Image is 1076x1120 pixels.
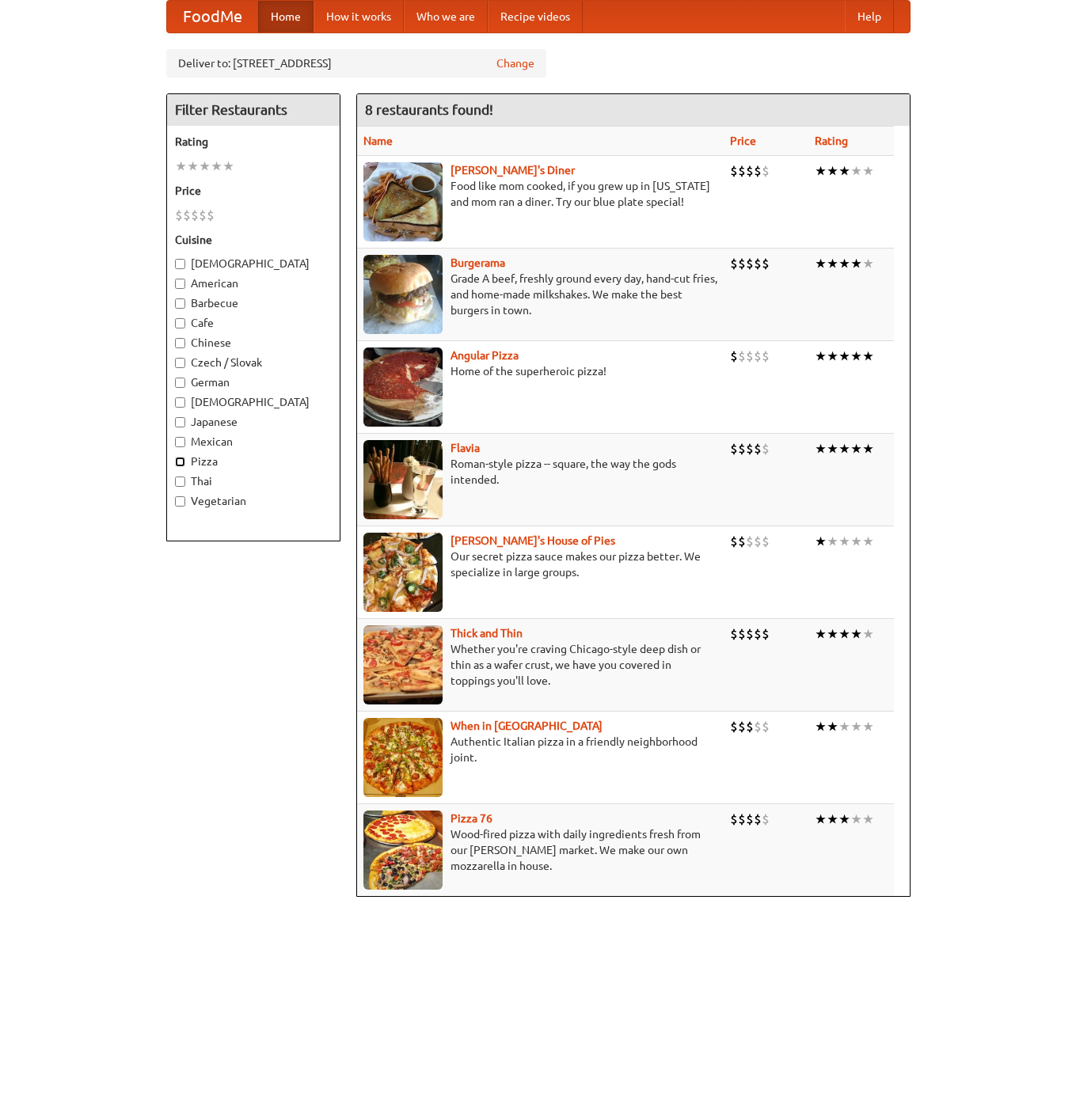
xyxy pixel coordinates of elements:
[850,347,862,365] li: ★
[175,374,332,390] label: German
[850,440,862,457] li: ★
[451,349,519,362] a: Angular Pizza
[363,440,443,519] img: flavia.jpg
[754,347,762,365] li: $
[815,718,827,735] li: ★
[746,718,754,735] li: $
[762,625,770,643] li: $
[175,318,185,328] input: Cafe
[838,718,850,735] li: ★
[738,625,746,643] li: $
[845,1,894,32] a: Help
[363,734,718,765] p: Authentic Italian pizza in a friendly neighborhood joint.
[730,718,738,735] li: $
[175,437,185,447] input: Mexican
[815,811,827,828] li: ★
[175,473,332,489] label: Thai
[451,534,615,547] a: [PERSON_NAME]'s House of Pies
[850,533,862,550] li: ★
[730,533,738,550] li: $
[754,162,762,180] li: $
[451,164,575,177] a: [PERSON_NAME]'s Diner
[363,162,443,241] img: sallys.jpg
[827,440,838,457] li: ★
[167,94,340,126] h4: Filter Restaurants
[862,347,874,365] li: ★
[754,255,762,272] li: $
[451,812,492,825] b: Pizza 76
[754,440,762,457] li: $
[738,255,746,272] li: $
[363,271,718,318] p: Grade A beef, freshly ground every day, hand-cut fries, and home-made milkshakes. We make the bes...
[175,493,332,509] label: Vegetarian
[827,625,838,643] li: ★
[862,162,874,180] li: ★
[850,162,862,180] li: ★
[738,440,746,457] li: $
[730,162,738,180] li: $
[175,378,185,388] input: German
[451,627,523,640] b: Thick and Thin
[754,718,762,735] li: $
[862,255,874,272] li: ★
[451,256,505,269] a: Burgerama
[762,811,770,828] li: $
[175,417,185,427] input: Japanese
[738,162,746,180] li: $
[175,394,332,410] label: [DEMOGRAPHIC_DATA]
[363,826,718,874] p: Wood-fired pizza with daily ingredients fresh from our [PERSON_NAME] market. We make our own mozz...
[838,440,850,457] li: ★
[738,811,746,828] li: $
[738,533,746,550] li: $
[746,347,754,365] li: $
[207,207,215,224] li: $
[175,434,332,450] label: Mexican
[730,255,738,272] li: $
[175,259,185,269] input: [DEMOGRAPHIC_DATA]
[175,457,185,467] input: Pizza
[738,347,746,365] li: $
[746,625,754,643] li: $
[746,162,754,180] li: $
[175,183,332,199] h5: Price
[754,533,762,550] li: $
[175,335,332,351] label: Chinese
[451,442,480,454] b: Flavia
[827,255,838,272] li: ★
[363,641,718,689] p: Whether you're craving Chicago-style deep dish or thin as a wafer crust, we have you covered in t...
[762,347,770,365] li: $
[838,162,850,180] li: ★
[199,158,211,175] li: ★
[175,232,332,248] h5: Cuisine
[762,533,770,550] li: $
[862,625,874,643] li: ★
[167,1,258,32] a: FoodMe
[175,295,332,311] label: Barbecue
[815,162,827,180] li: ★
[762,440,770,457] li: $
[754,811,762,828] li: $
[363,811,443,890] img: pizza76.jpg
[175,158,187,175] li: ★
[862,440,874,457] li: ★
[838,347,850,365] li: ★
[862,533,874,550] li: ★
[827,718,838,735] li: ★
[862,718,874,735] li: ★
[175,338,185,348] input: Chinese
[762,255,770,272] li: $
[175,358,185,368] input: Czech / Slovak
[451,719,603,732] b: When in [GEOGRAPHIC_DATA]
[363,178,718,210] p: Food like mom cooked, if you grew up in [US_STATE] and mom ran a diner. Try our blue plate special!
[838,533,850,550] li: ★
[175,496,185,507] input: Vegetarian
[175,207,183,224] li: $
[175,397,185,408] input: [DEMOGRAPHIC_DATA]
[838,625,850,643] li: ★
[166,49,546,78] div: Deliver to: [STREET_ADDRESS]
[762,162,770,180] li: $
[815,135,848,147] a: Rating
[363,347,443,427] img: angular.jpg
